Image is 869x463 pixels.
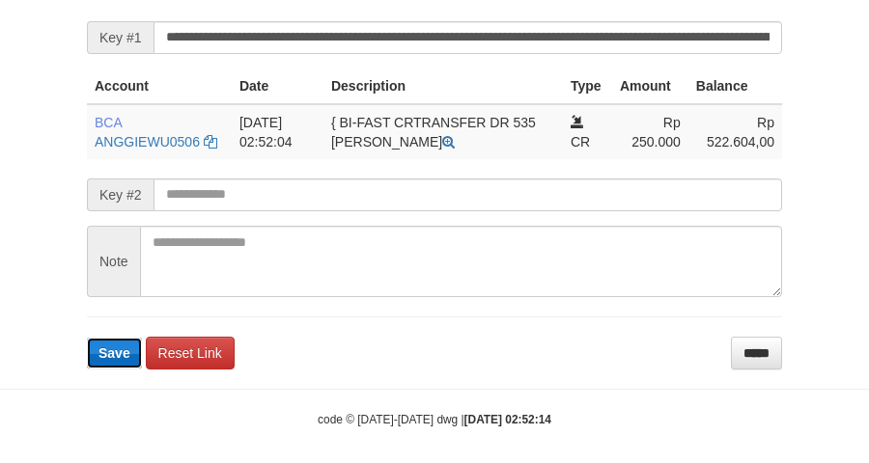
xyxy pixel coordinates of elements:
[318,413,551,426] small: code © [DATE]-[DATE] dwg |
[612,104,688,159] td: Rp 250.000
[323,104,563,159] td: { BI-FAST CRTRANSFER DR 535 [PERSON_NAME]
[95,134,200,150] a: ANGGIEWU0506
[95,115,122,130] span: BCA
[571,134,590,150] span: CR
[146,337,235,369] a: Reset Link
[87,338,142,368] button: Save
[563,68,612,104] th: Type
[464,413,551,426] strong: [DATE] 02:52:14
[232,104,323,159] td: [DATE] 02:52:04
[688,104,782,159] td: Rp 522.604,00
[87,68,232,104] th: Account
[87,178,154,211] span: Key #2
[98,345,130,361] span: Save
[232,68,323,104] th: Date
[204,134,217,150] a: Copy ANGGIEWU0506 to clipboard
[688,68,782,104] th: Balance
[612,68,688,104] th: Amount
[323,68,563,104] th: Description
[87,226,140,297] span: Note
[87,21,154,54] span: Key #1
[158,345,222,361] span: Reset Link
